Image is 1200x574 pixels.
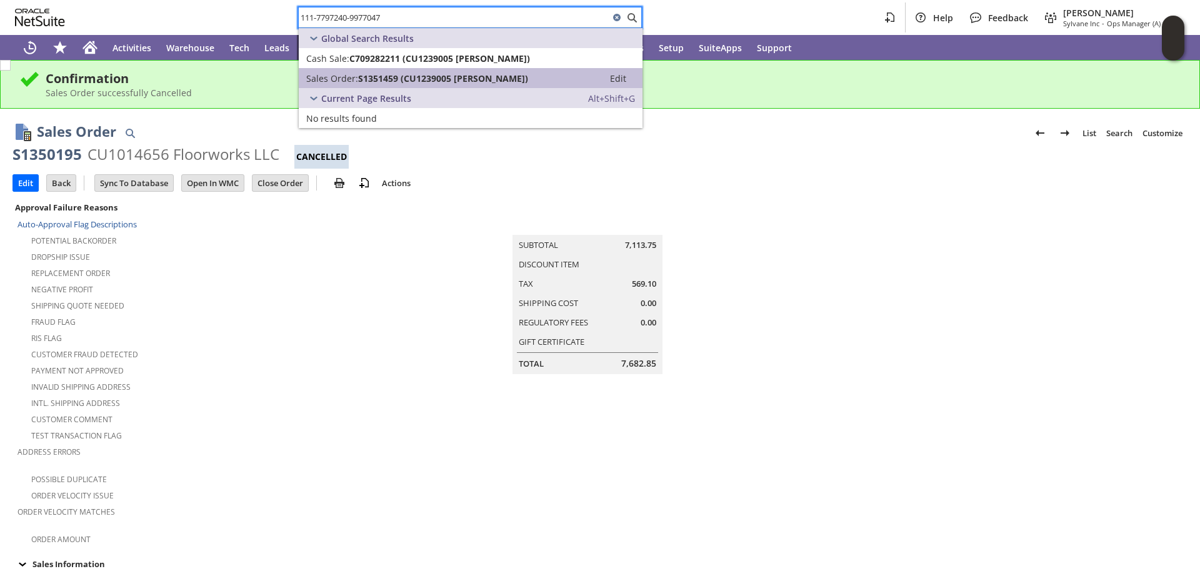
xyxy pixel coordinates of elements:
a: Test Transaction Flag [31,430,122,441]
a: Shipping Quote Needed [31,300,124,311]
a: Opportunities [297,35,372,60]
a: Total [519,358,544,369]
a: Discount Item [519,259,579,270]
a: Customize [1137,123,1187,143]
a: Tech [222,35,257,60]
img: Next [1057,126,1072,141]
span: SuiteApps [699,42,742,54]
a: SuiteApps [691,35,749,60]
input: Search [299,10,609,25]
a: Order Velocity Matches [17,507,115,517]
span: 0.00 [641,297,656,309]
div: Cancelled [294,145,349,169]
div: Sales Information [12,556,1182,572]
div: Approval Failure Reasons [12,199,399,215]
a: Cash Sale:C709282211 (CU1239005 [PERSON_NAME])Edit: [299,48,642,68]
svg: Search [624,10,639,25]
span: No results found [306,112,377,124]
a: Auto-Approval Flag Descriptions [17,219,137,230]
img: Previous [1032,126,1047,141]
input: Edit [13,175,38,191]
div: Sales Order successfully Cancelled [46,87,1181,99]
a: Customer Fraud Detected [31,349,138,360]
svg: Recent Records [22,40,37,55]
a: Regulatory Fees [519,317,588,328]
input: Close Order [252,175,308,191]
h1: Sales Order [37,121,116,142]
a: Search [1101,123,1137,143]
span: Current Page Results [321,92,411,104]
div: Confirmation [46,70,1181,87]
span: Leads [264,42,289,54]
a: Replacement Order [31,268,110,279]
svg: Home [82,40,97,55]
input: Open In WMC [182,175,244,191]
svg: Shortcuts [52,40,67,55]
span: Setup [659,42,684,54]
a: No results found [299,108,642,128]
span: Cash Sale: [306,52,349,64]
span: 569.10 [632,278,656,290]
a: Setup [651,35,691,60]
span: Alt+Shift+G [588,92,635,104]
a: Potential Backorder [31,235,116,246]
span: Support [757,42,792,54]
span: Activities [112,42,151,54]
a: Dropship Issue [31,252,90,262]
span: Oracle Guided Learning Widget. To move around, please hold and drag [1162,39,1184,61]
img: Quick Find [122,126,137,141]
span: Warehouse [166,42,214,54]
span: Ops Manager (A) (F2L) [1107,19,1177,28]
span: 7,113.75 [625,239,656,251]
span: Tech [229,42,249,54]
a: Support [749,35,799,60]
a: Leads [257,35,297,60]
a: Customer Comment [31,414,112,425]
span: [PERSON_NAME] [1063,7,1177,19]
caption: Summary [512,215,662,235]
span: Feedback [988,12,1028,24]
span: S1351459 (CU1239005 [PERSON_NAME]) [358,72,528,84]
span: C709282211 (CU1239005 [PERSON_NAME]) [349,52,530,64]
a: Tax [519,278,533,289]
a: Intl. Shipping Address [31,398,120,408]
svg: logo [15,9,65,26]
td: Sales Information [12,556,1187,572]
a: Gift Certificate [519,336,584,347]
a: Order Amount [31,534,91,545]
div: S1350195 [12,144,82,164]
span: 0.00 [641,317,656,329]
a: Address Errors [17,447,81,457]
a: Shipping Cost [519,297,578,309]
a: Fraud Flag [31,317,76,327]
img: add-record.svg [357,176,372,191]
a: Edit: [596,71,640,86]
a: Activities [105,35,159,60]
span: Help [933,12,953,24]
span: - [1102,19,1104,28]
a: Order Velocity Issue [31,490,114,501]
a: Negative Profit [31,284,93,295]
a: Payment not approved [31,365,124,376]
span: 7,682.85 [621,357,656,370]
span: Sylvane Inc [1063,19,1099,28]
iframe: Click here to launch Oracle Guided Learning Help Panel [1162,16,1184,61]
a: RIS flag [31,333,62,344]
img: print.svg [332,176,347,191]
a: Warehouse [159,35,222,60]
a: Home [75,35,105,60]
input: Back [47,175,76,191]
a: Actions [377,177,416,189]
a: Recent Records [15,35,45,60]
input: Sync To Database [95,175,173,191]
a: List [1077,123,1101,143]
span: Sales Order: [306,72,358,84]
div: CU1014656 Floorworks LLC [87,144,279,164]
a: Sales Order:S1351459 (CU1239005 [PERSON_NAME])Edit: [299,68,642,88]
span: Global Search Results [321,32,414,44]
a: Invalid Shipping Address [31,382,131,392]
a: Subtotal [519,239,558,250]
div: Shortcuts [45,35,75,60]
a: Possible Duplicate [31,474,107,485]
